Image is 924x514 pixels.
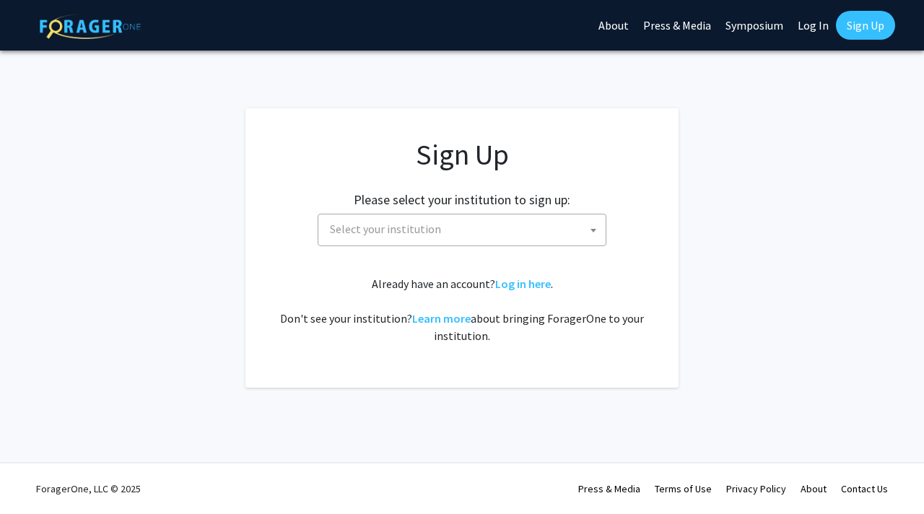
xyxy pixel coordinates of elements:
[412,311,471,326] a: Learn more about bringing ForagerOne to your institution
[726,482,786,495] a: Privacy Policy
[330,222,441,236] span: Select your institution
[318,214,606,246] span: Select your institution
[324,214,606,244] span: Select your institution
[274,137,650,172] h1: Sign Up
[841,482,888,495] a: Contact Us
[274,275,650,344] div: Already have an account? . Don't see your institution? about bringing ForagerOne to your institut...
[801,482,827,495] a: About
[40,14,141,39] img: ForagerOne Logo
[836,11,895,40] a: Sign Up
[655,482,712,495] a: Terms of Use
[578,482,640,495] a: Press & Media
[36,463,141,514] div: ForagerOne, LLC © 2025
[354,192,570,208] h2: Please select your institution to sign up:
[495,276,551,291] a: Log in here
